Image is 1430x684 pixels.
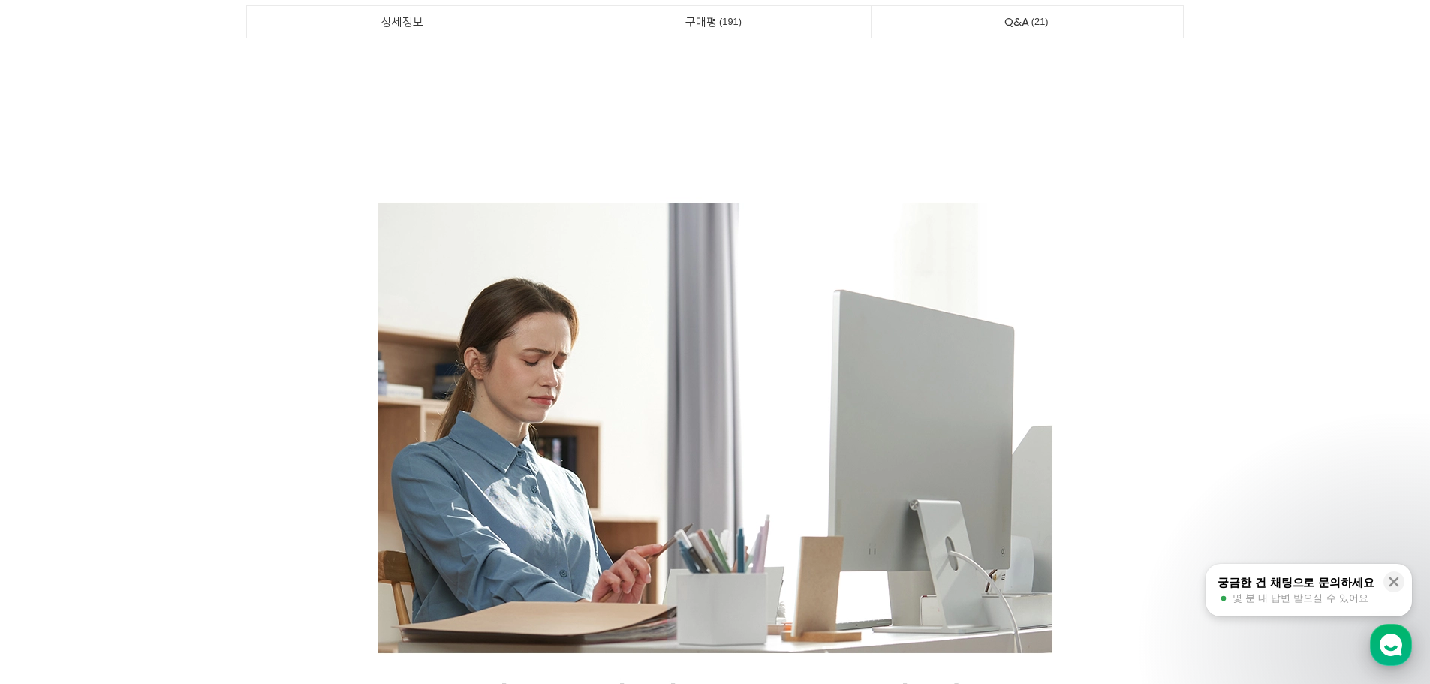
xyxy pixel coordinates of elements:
[99,476,194,514] a: 대화
[47,499,56,511] span: 홈
[137,499,155,511] span: 대화
[5,476,99,514] a: 홈
[194,476,288,514] a: 설정
[872,6,1184,38] a: Q&A21
[1029,14,1051,29] span: 21
[558,6,871,38] a: 구매평191
[717,14,744,29] span: 191
[247,6,558,38] a: 상세정보
[232,499,250,511] span: 설정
